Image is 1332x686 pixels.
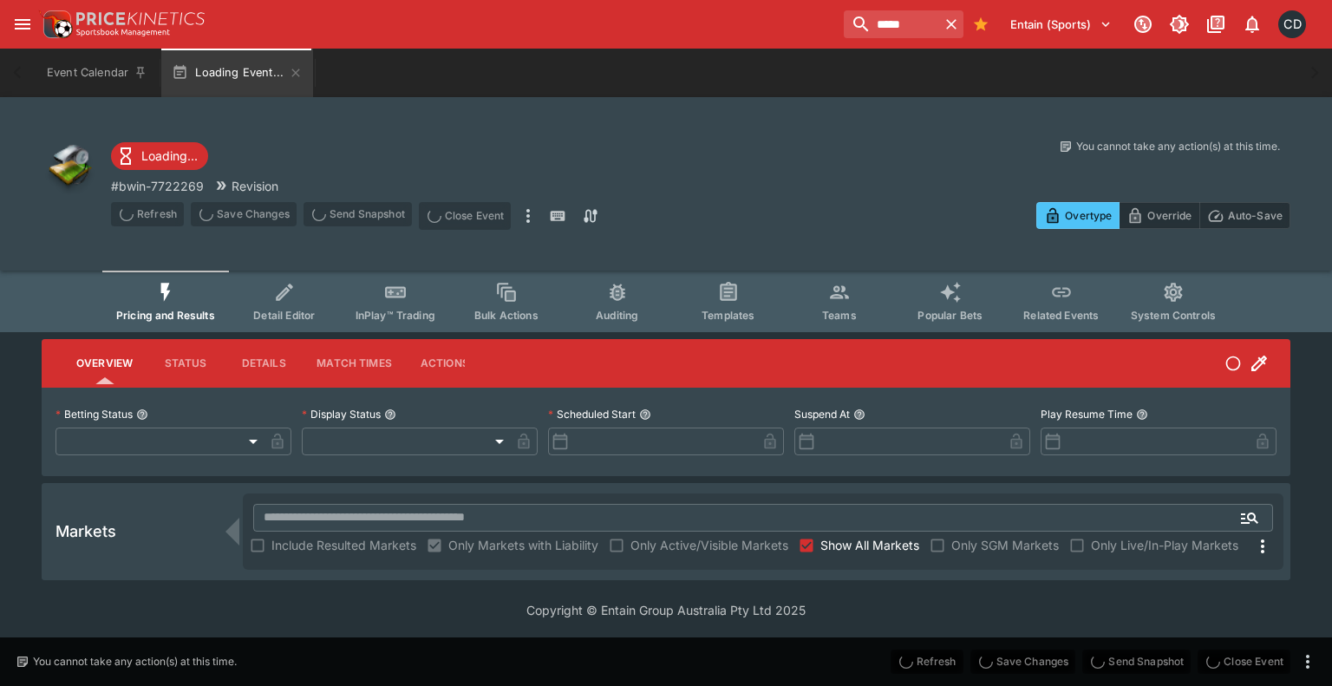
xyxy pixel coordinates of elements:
[967,10,995,38] button: Bookmarks
[271,536,416,554] span: Include Resulted Markets
[406,343,484,384] button: Actions
[853,408,865,421] button: Suspend At
[33,654,237,670] p: You cannot take any action(s) at this time.
[518,202,539,230] button: more
[820,536,919,554] span: Show All Markets
[116,309,215,322] span: Pricing and Results
[55,521,116,541] h5: Markets
[474,309,539,322] span: Bulk Actions
[844,10,939,38] input: search
[1127,9,1159,40] button: Connected to PK
[1228,206,1283,225] p: Auto-Save
[225,343,303,384] button: Details
[1234,502,1265,533] button: Open
[356,309,435,322] span: InPlay™ Trading
[147,343,225,384] button: Status
[1119,202,1199,229] button: Override
[951,536,1059,554] span: Only SGM Markets
[55,407,133,421] p: Betting Status
[1136,408,1148,421] button: Play Resume Time
[42,139,97,194] img: other.png
[448,536,598,554] span: Only Markets with Liability
[1000,10,1122,38] button: Select Tenant
[76,12,205,25] img: PriceKinetics
[76,29,170,36] img: Sportsbook Management
[161,49,313,97] button: Loading Event...
[1023,309,1099,322] span: Related Events
[917,309,983,322] span: Popular Bets
[302,407,381,421] p: Display Status
[384,408,396,421] button: Display Status
[1252,536,1273,557] svg: More
[1200,9,1231,40] button: Documentation
[38,7,73,42] img: PriceKinetics Logo
[1091,536,1238,554] span: Only Live/In-Play Markets
[253,309,315,322] span: Detail Editor
[1147,206,1192,225] p: Override
[822,309,857,322] span: Teams
[1036,202,1120,229] button: Overtype
[548,407,636,421] p: Scheduled Start
[1076,139,1280,154] p: You cannot take any action(s) at this time.
[1273,5,1311,43] button: Cameron Duffy
[1278,10,1306,38] div: Cameron Duffy
[136,408,148,421] button: Betting Status
[36,49,158,97] button: Event Calendar
[1131,309,1216,322] span: System Controls
[1297,651,1318,672] button: more
[111,177,204,195] p: Copy To Clipboard
[141,147,198,165] p: Loading...
[794,407,850,421] p: Suspend At
[62,343,147,384] button: Overview
[630,536,788,554] span: Only Active/Visible Markets
[1041,407,1133,421] p: Play Resume Time
[1164,9,1195,40] button: Toggle light/dark mode
[102,271,1230,332] div: Event type filters
[1237,9,1268,40] button: Notifications
[639,408,651,421] button: Scheduled Start
[1036,202,1290,229] div: Start From
[232,177,278,195] p: Revision
[1199,202,1290,229] button: Auto-Save
[7,9,38,40] button: open drawer
[702,309,754,322] span: Templates
[1065,206,1112,225] p: Overtype
[596,309,638,322] span: Auditing
[303,343,406,384] button: Match Times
